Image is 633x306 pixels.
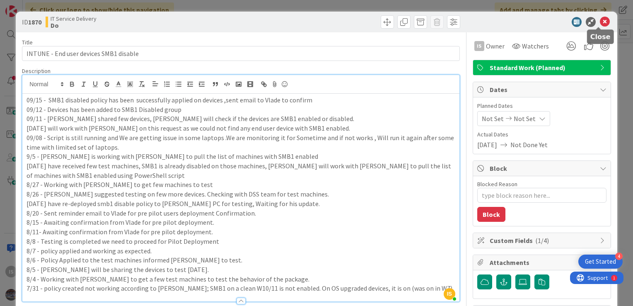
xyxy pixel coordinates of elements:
[22,39,33,46] label: Title
[514,114,536,124] span: Not Set
[28,18,41,26] b: 1870
[27,265,455,274] p: 8/5 - [PERSON_NAME] will be sharing the devices to test [DATE].
[17,1,38,11] span: Support
[27,199,455,209] p: [DATE] have re-deployed smb1 disable policy to [PERSON_NAME] PC for testing, Waiting for his update.
[51,15,97,22] span: IT Service Delivery
[490,85,596,95] span: Dates
[27,209,455,218] p: 8/20 - Sent reminder email to Vlade for pre pilot users deployment Confirmation.
[27,180,455,189] p: 8/27 - Working with [PERSON_NAME] to get few machines to test
[27,274,455,284] p: 8/4 - Working with [PERSON_NAME] to get a few test machines to test the behavior of the package.
[585,257,616,266] div: Get Started
[27,246,455,256] p: 8/7 - policy applied and working as expected.
[474,41,484,51] div: Is
[535,236,549,245] span: ( 1/4 )
[578,255,623,269] div: Open Get Started checklist, remaining modules: 4
[27,133,455,152] p: 09/08 - Script is still running and We are getting issue in some laptops .We are monitoring it fo...
[615,253,623,260] div: 4
[486,41,505,51] span: Owner
[477,207,505,222] button: Block
[490,257,596,267] span: Attachments
[510,140,548,150] span: Not Done Yet
[477,102,606,110] span: Planned Dates
[490,63,596,73] span: Standard Work (Planned)
[27,95,455,105] p: 09/15 - SMB1 disabled policy has been successfully applied on devices ,sent email to Vlade to con...
[444,288,455,300] span: IS
[522,41,549,51] span: Watchers
[27,124,455,133] p: [DATE] will work with [PERSON_NAME] on this request as we could not find any end user device with...
[51,22,97,29] b: Do
[27,218,455,227] p: 8/15 - Awaiting confirmation from Vlade for pre pilot deployment.
[27,227,455,237] p: 8/11- Awaiting confirmation from Vlade for pre pilot deployment.
[27,189,455,199] p: 8/26 - [PERSON_NAME] suggested testing on few more devices. Checking with DSS team for test machi...
[482,114,504,124] span: Not Set
[43,3,45,10] div: 1
[27,105,455,114] p: 09/12 - Devices has been added to SMB1 Disabled group
[27,237,455,246] p: 8/8 - Testing is completed we need to proceed for Pilot Deployment
[22,17,41,27] span: ID
[22,67,51,75] span: Description
[27,284,455,293] p: 7/31 - policy created not working according to [PERSON_NAME]; SMB1 on a clean W10/11 is not enabl...
[27,161,455,180] p: [DATE] have received few test machines, SMB1 is already disabled on those machines, [PERSON_NAME]...
[477,180,517,188] label: Blocked Reason
[490,236,596,245] span: Custom Fields
[477,130,606,139] span: Actual Dates
[27,114,455,124] p: 09/11 - [PERSON_NAME] shared few devices, [PERSON_NAME] will check if the devices are SMB1 enable...
[27,152,455,161] p: 9/5 - [PERSON_NAME] is working with [PERSON_NAME] to pull the list of machines with SMB1 enabled
[22,46,460,61] input: type card name here...
[27,255,455,265] p: 8/6 - Policy Applied to the test machines informed [PERSON_NAME] to test.
[590,33,611,41] h5: Close
[477,140,497,150] span: [DATE]
[490,163,596,173] span: Block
